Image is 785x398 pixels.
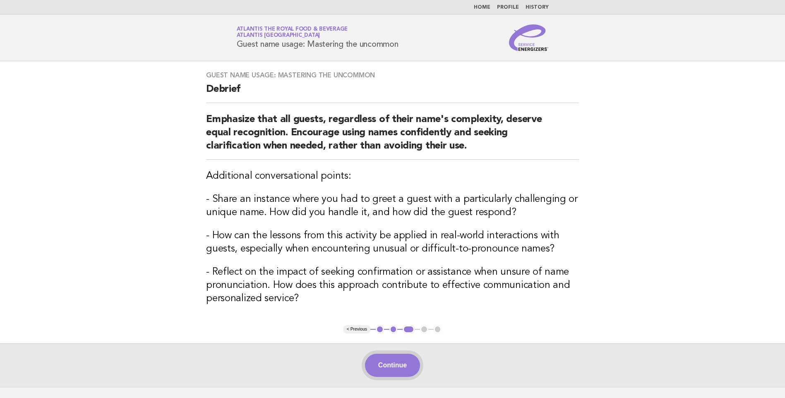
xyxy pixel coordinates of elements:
[237,26,348,38] a: Atlantis the Royal Food & BeverageAtlantis [GEOGRAPHIC_DATA]
[343,325,370,333] button: < Previous
[206,83,579,103] h2: Debrief
[237,27,399,48] h1: Guest name usage: Mastering the uncommon
[206,229,579,256] h3: - How can the lessons from this activity be applied in real-world interactions with guests, espec...
[526,5,549,10] a: History
[206,113,579,160] h2: Emphasize that all guests, regardless of their name's complexity, deserve equal recognition. Enco...
[206,193,579,219] h3: - Share an instance where you had to greet a guest with a particularly challenging or unique name...
[206,71,579,79] h3: Guest name usage: Mastering the uncommon
[206,266,579,305] h3: - Reflect on the impact of seeking confirmation or assistance when unsure of name pronunciation. ...
[389,325,398,333] button: 2
[474,5,490,10] a: Home
[376,325,384,333] button: 1
[497,5,519,10] a: Profile
[365,354,420,377] button: Continue
[237,33,320,38] span: Atlantis [GEOGRAPHIC_DATA]
[403,325,415,333] button: 3
[206,170,579,183] h3: Additional conversational points:
[509,24,549,51] img: Service Energizers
